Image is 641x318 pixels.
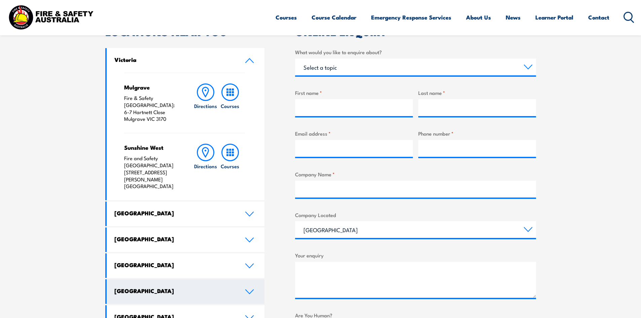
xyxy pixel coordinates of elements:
[295,27,536,36] h2: ONLINE ENQUIRY
[194,102,217,109] h6: Directions
[114,209,235,217] h4: [GEOGRAPHIC_DATA]
[418,89,536,97] label: Last name
[114,261,235,269] h4: [GEOGRAPHIC_DATA]
[588,8,609,26] a: Contact
[107,202,265,226] a: [GEOGRAPHIC_DATA]
[295,251,536,259] label: Your enquiry
[124,83,180,91] h4: Mulgrave
[221,102,239,109] h6: Courses
[295,48,536,56] label: What would you like to enquire about?
[193,83,218,122] a: Directions
[295,170,536,178] label: Company Name
[295,130,413,137] label: Email address
[124,95,180,122] p: Fire & Safety [GEOGRAPHIC_DATA]: 6-7 Hartnett Close Mulgrave VIC 3170
[107,253,265,278] a: [GEOGRAPHIC_DATA]
[312,8,356,26] a: Course Calendar
[114,56,235,63] h4: Victoria
[105,27,265,36] h2: LOCATIONS NEAR YOU
[218,83,242,122] a: Courses
[124,155,180,190] p: Fire and Safety [GEOGRAPHIC_DATA] [STREET_ADDRESS][PERSON_NAME] [GEOGRAPHIC_DATA]
[107,279,265,304] a: [GEOGRAPHIC_DATA]
[221,163,239,170] h6: Courses
[418,130,536,137] label: Phone number
[295,211,536,219] label: Company Located
[107,227,265,252] a: [GEOGRAPHIC_DATA]
[193,144,218,190] a: Directions
[371,8,451,26] a: Emergency Response Services
[114,287,235,294] h4: [GEOGRAPHIC_DATA]
[276,8,297,26] a: Courses
[218,144,242,190] a: Courses
[124,144,180,151] h4: Sunshine West
[194,163,217,170] h6: Directions
[295,89,413,97] label: First name
[535,8,573,26] a: Learner Portal
[466,8,491,26] a: About Us
[114,235,235,243] h4: [GEOGRAPHIC_DATA]
[107,48,265,73] a: Victoria
[506,8,521,26] a: News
